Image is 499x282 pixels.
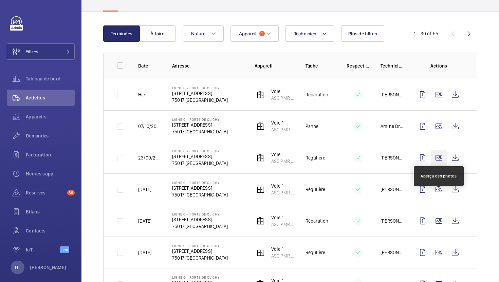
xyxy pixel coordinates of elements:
p: Adresse [172,62,244,69]
img: elevator.svg [256,185,264,193]
p: ASC.PMR 4528 [271,189,295,196]
p: Ligne C - PORTE DE CLICHY [172,212,228,216]
p: Voie 1 [271,119,295,126]
img: elevator.svg [256,154,264,162]
span: Appareil [239,31,257,36]
img: elevator.svg [256,122,264,130]
button: Filtres [7,43,75,60]
p: Date [138,62,161,69]
div: Aperçu des photos [421,173,457,179]
p: Voie 1 [271,183,295,189]
p: [STREET_ADDRESS] [172,153,228,160]
span: IoT [26,246,60,253]
span: Nature [191,31,206,36]
div: 1 – 30 of 55 [414,30,438,37]
p: Tâche [306,62,336,69]
p: Ligne C - PORTE DE CLICHY [172,149,228,153]
span: Contacts [26,227,75,234]
p: Actions [414,62,463,69]
p: Ligne C - PORTE DE CLICHY [172,181,228,185]
span: 1 [259,31,265,36]
p: Voie 1 [271,246,295,252]
p: Ligne C - PORTE DE CLICHY [172,275,228,279]
p: Régulière [306,186,326,193]
p: Régulière [306,154,326,161]
p: [PERSON_NAME] [381,186,404,193]
p: 75017 [GEOGRAPHIC_DATA] [172,160,228,167]
span: Plus de filtres [348,31,377,36]
img: elevator.svg [256,217,264,225]
p: [DATE] [138,186,151,193]
p: [PERSON_NAME] [381,154,404,161]
p: Réparation [306,218,329,224]
p: 23/09/2025 [138,154,161,161]
p: [STREET_ADDRESS] [172,248,228,255]
span: Tableau de bord [26,75,75,82]
p: [PERSON_NAME] [381,249,404,256]
span: Activités [26,94,75,101]
p: 07/10/2025 [138,123,161,130]
p: Ligne C - PORTE DE CLICHY [172,117,228,121]
p: Ligne C - PORTE DE CLICHY [172,244,228,248]
p: ASC.PMR 4528 [271,126,295,133]
p: Voie 1 [271,88,295,95]
p: HT [15,264,20,271]
p: [DATE] [138,218,151,224]
button: Technicien [285,25,335,42]
p: Régulière [306,249,326,256]
p: [STREET_ADDRESS] [172,185,228,191]
p: 75017 [GEOGRAPHIC_DATA] [172,191,228,198]
span: Bilans [26,208,75,215]
button: Terminées [103,25,140,42]
p: ASC.PMR 4528 [271,221,295,228]
button: Nature [183,25,224,42]
p: Technicien [381,62,404,69]
p: 75017 [GEOGRAPHIC_DATA] [172,255,228,261]
p: Ligne C - PORTE DE CLICHY [172,86,228,90]
span: Filtres [25,48,38,55]
p: Réparation [306,91,329,98]
p: Appareil [255,62,295,69]
img: elevator.svg [256,91,264,99]
span: Beta [60,246,69,253]
p: Respect délai [347,62,370,69]
p: Panne [306,123,319,130]
button: Appareil1 [230,25,279,42]
p: 75017 [GEOGRAPHIC_DATA] [172,97,228,104]
span: Heures supp. [26,170,75,177]
span: Facturation [26,151,75,158]
button: Plus de filtres [341,25,384,42]
p: 75017 [GEOGRAPHIC_DATA] [172,128,228,135]
span: Technicien [294,31,317,36]
span: 39 [67,190,75,195]
p: Hier [138,91,147,98]
p: ASC.PMR 4528 [271,252,295,259]
p: [PERSON_NAME] [381,218,404,224]
p: [STREET_ADDRESS] [172,90,228,97]
button: À faire [139,25,176,42]
p: [DATE] [138,249,151,256]
span: Réserves [26,189,64,196]
p: ASC.PMR 4528 [271,95,295,101]
img: elevator.svg [256,248,264,257]
p: [STREET_ADDRESS] [172,121,228,128]
span: Appareils [26,113,75,120]
span: Demandes [26,132,75,139]
p: 75017 [GEOGRAPHIC_DATA] [172,223,228,230]
p: [STREET_ADDRESS] [172,216,228,223]
p: Voie 1 [271,151,295,158]
p: Amine Drine [381,123,404,130]
p: [PERSON_NAME] [381,91,404,98]
p: ASC.PMR 4528 [271,158,295,165]
p: [PERSON_NAME] [30,264,67,271]
p: Voie 1 [271,214,295,221]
